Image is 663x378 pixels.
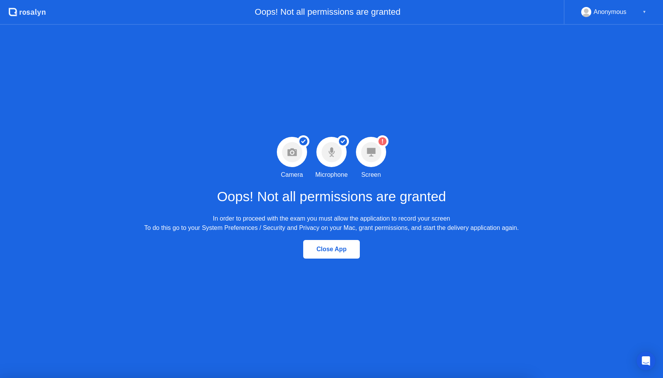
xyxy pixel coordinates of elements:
[361,170,381,180] div: Screen
[281,170,303,180] div: Camera
[594,7,627,17] div: Anonymous
[637,352,655,370] div: Open Intercom Messenger
[217,186,446,207] h1: Oops! Not all permissions are granted
[315,170,348,180] div: Microphone
[642,7,646,17] div: ▼
[306,246,357,253] div: Close App
[144,214,519,233] div: In order to proceed with the exam you must allow the application to record your screen To do this...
